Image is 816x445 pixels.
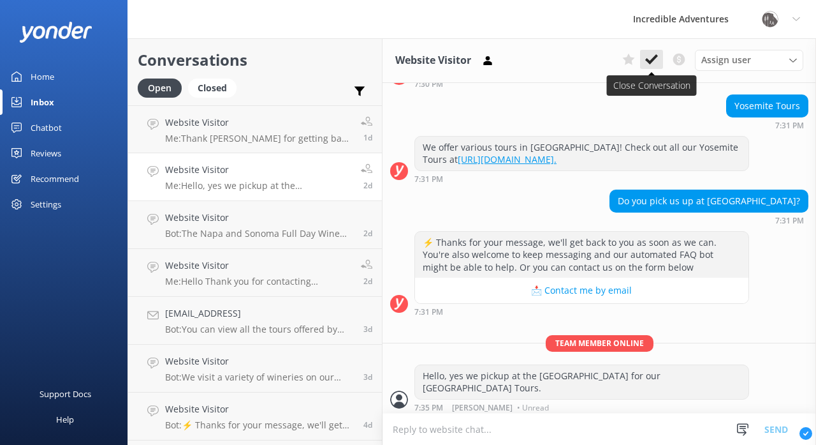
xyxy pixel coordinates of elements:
div: Oct 04 2025 04:31pm (UTC -07:00) America/Los_Angeles [726,121,808,130]
button: 📩 Contact me by email [415,278,748,303]
p: Bot: You can view all the tours offered by Incredible Adventures at the following link: [URL][DOM... [165,324,354,335]
strong: 7:31 PM [414,176,443,183]
span: Assign user [701,53,751,67]
a: Website VisitorBot:We visit a variety of wineries on our tours in [GEOGRAPHIC_DATA] and [GEOGRAPH... [128,345,382,393]
div: Oct 04 2025 04:31pm (UTC -07:00) America/Los_Angeles [414,174,749,183]
a: Website VisitorMe:Hello Thank you for contacting Incredible Adventures. Right now instead of [PER... [128,249,382,297]
h4: Website Visitor [165,354,354,368]
h4: [EMAIL_ADDRESS] [165,306,354,321]
div: Recommend [31,166,79,192]
a: [EMAIL_ADDRESS]Bot:You can view all the tours offered by Incredible Adventures at the following l... [128,297,382,345]
strong: 7:31 PM [775,217,804,225]
span: Oct 06 2025 10:06am (UTC -07:00) America/Los_Angeles [363,132,372,143]
div: Settings [31,192,61,217]
a: Website VisitorBot:The Napa and Sonoma Full Day Wine Tasting Tour is 8 hours long. It provides do... [128,201,382,249]
span: • Unread [517,404,549,412]
a: Open [138,80,188,94]
div: Help [56,407,74,432]
div: ⚡ Thanks for your message, we'll get back to you as soon as we can. You're also welcome to keep m... [415,232,748,278]
a: Website VisitorBot:⚡ Thanks for your message, we'll get back to you as soon as we can. You're als... [128,393,382,441]
h4: Website Visitor [165,211,354,225]
p: Me: Hello Thank you for contacting Incredible Adventures. Right now instead of [PERSON_NAME][GEOG... [165,276,351,287]
p: Bot: ⚡ Thanks for your message, we'll get back to you as soon as we can. You're also welcome to k... [165,419,354,431]
a: [URL][DOMAIN_NAME]. [458,153,557,165]
h4: Website Visitor [165,402,354,416]
div: Oct 04 2025 04:31pm (UTC -07:00) America/Los_Angeles [609,216,808,225]
div: Oct 04 2025 04:30pm (UTC -07:00) America/Los_Angeles [414,79,749,88]
span: Oct 04 2025 08:28am (UTC -07:00) America/Los_Angeles [363,324,372,335]
h4: Website Visitor [165,116,351,130]
span: Oct 02 2025 08:23pm (UTC -07:00) America/Los_Angeles [363,419,372,430]
div: Chatbot [31,115,62,140]
h4: Website Visitor [165,259,351,273]
div: We offer various tours in [GEOGRAPHIC_DATA]! Check out all our Yosemite Tours at [415,137,748,170]
div: Closed [188,79,237,98]
p: Me: Thank [PERSON_NAME] for getting back to [GEOGRAPHIC_DATA]. We will proceed with the cancellat... [165,133,351,144]
a: Website VisitorMe:Thank [PERSON_NAME] for getting back to [GEOGRAPHIC_DATA]. We will proceed with... [128,105,382,153]
a: Website VisitorMe:Hello, yes we pickup at the [GEOGRAPHIC_DATA] for our [GEOGRAPHIC_DATA] Tours.2d [128,153,382,201]
div: Oct 04 2025 04:35pm (UTC -07:00) America/Los_Angeles [414,403,749,412]
div: Hello, yes we pickup at the [GEOGRAPHIC_DATA] for our [GEOGRAPHIC_DATA] Tours. [415,365,748,399]
img: yonder-white-logo.png [19,22,92,43]
div: Home [31,64,54,89]
h3: Website Visitor [395,52,471,69]
strong: 7:31 PM [775,122,804,130]
div: Do you pick us up at [GEOGRAPHIC_DATA]? [610,190,808,212]
p: Me: Hello, yes we pickup at the [GEOGRAPHIC_DATA] for our [GEOGRAPHIC_DATA] Tours. [165,180,351,192]
div: Yosemite Tours [727,95,808,117]
strong: 7:35 PM [414,404,443,412]
span: Team member online [546,335,653,351]
strong: 7:30 PM [414,80,443,88]
div: Inbox [31,89,54,115]
a: Closed [188,80,243,94]
span: Oct 04 2025 12:20pm (UTC -07:00) America/Los_Angeles [363,228,372,239]
span: Oct 03 2025 07:02pm (UTC -07:00) America/Los_Angeles [363,372,372,382]
div: Open [138,79,182,98]
span: [PERSON_NAME] [452,404,513,412]
h4: Website Visitor [165,163,351,177]
span: Oct 04 2025 11:05am (UTC -07:00) America/Los_Angeles [363,276,372,287]
h2: Conversations [138,48,372,72]
span: Oct 04 2025 04:35pm (UTC -07:00) America/Los_Angeles [363,180,372,191]
div: Support Docs [40,381,91,407]
strong: 7:31 PM [414,308,443,316]
img: 834-1758036015.png [761,10,780,29]
div: Oct 04 2025 04:31pm (UTC -07:00) America/Los_Angeles [414,307,749,316]
p: Bot: The Napa and Sonoma Full Day Wine Tasting Tour is 8 hours long. It provides door-to-door ser... [165,228,354,239]
p: Bot: We visit a variety of wineries on our tours in [GEOGRAPHIC_DATA] and [GEOGRAPHIC_DATA], depe... [165,372,354,383]
div: Assign User [695,50,803,70]
div: Reviews [31,140,61,166]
